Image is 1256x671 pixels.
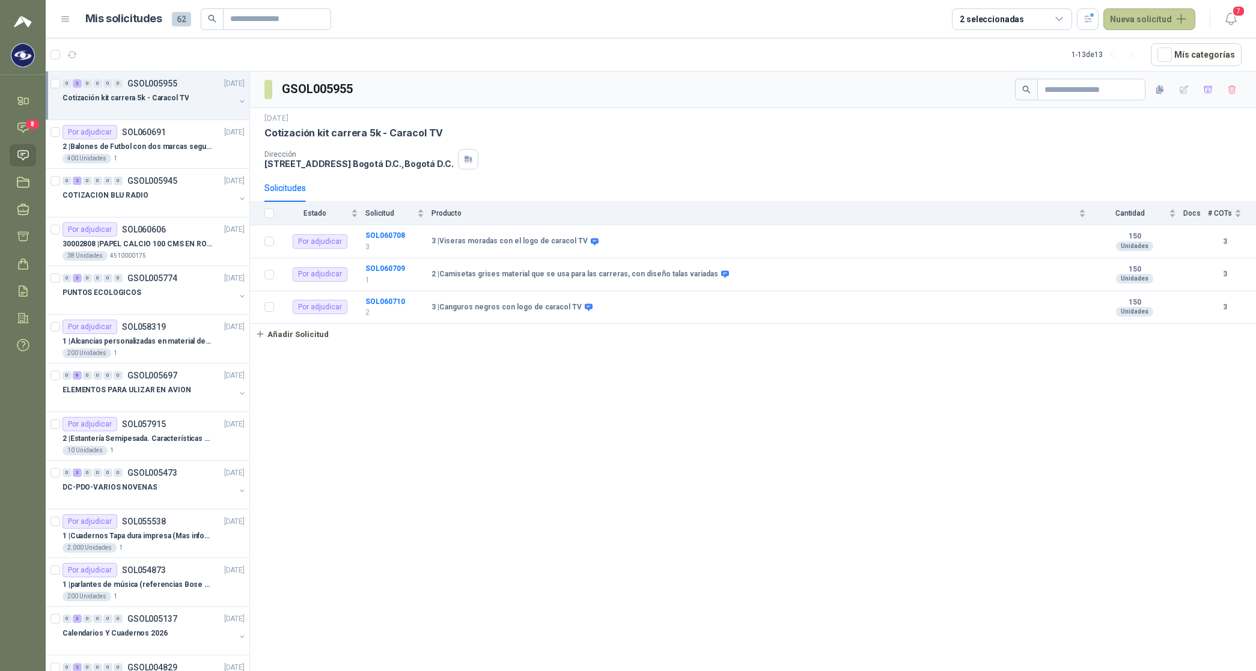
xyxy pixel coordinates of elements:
[14,14,32,29] img: Logo peakr
[83,274,92,282] div: 0
[1116,241,1153,251] div: Unidades
[365,209,415,217] span: Solicitud
[62,177,72,185] div: 0
[62,417,117,431] div: Por adjudicar
[73,79,82,88] div: 3
[62,466,247,504] a: 0 3 0 0 0 0 GSOL005473[DATE] DC-PDO-VARIOS NOVENAS
[62,174,247,212] a: 0 2 0 0 0 0 GSOL005945[DATE] COTIZACION BLU RADIO
[62,274,72,282] div: 0
[46,217,249,266] a: Por adjudicarSOL060606[DATE] 30002808 |PAPEL CALCIO 100 CMS EN ROLLO DE 100 GR38 Unidades4510000175
[224,273,245,284] p: [DATE]
[93,79,102,88] div: 0
[62,628,168,639] p: Calendarios Y Cuadernos 2026
[224,613,245,625] p: [DATE]
[46,315,249,363] a: Por adjudicarSOL058319[DATE] 1 |Alcancías personalizadas en material de cerámica (VER ADJUNTO)200...
[62,93,189,104] p: Cotización kit carrera 5k - Caracol TV
[114,615,123,623] div: 0
[250,324,334,344] button: Añadir Solicitud
[62,79,72,88] div: 0
[122,420,166,428] p: SOL057915
[127,177,177,185] p: GSOL005945
[281,209,349,217] span: Estado
[62,125,117,139] div: Por adjudicar
[224,565,245,576] p: [DATE]
[1022,85,1031,94] span: search
[1232,5,1245,17] span: 7
[264,150,453,159] p: Dirección
[83,177,92,185] div: 0
[224,78,245,90] p: [DATE]
[73,177,82,185] div: 2
[224,224,245,235] p: [DATE]
[62,190,148,201] p: COTIZACION BLU RADIO
[365,297,405,306] a: SOL060710
[365,231,405,240] b: SOL060708
[110,251,146,261] p: 4510000175
[62,433,212,445] p: 2 | Estantería Semipesada. Características en el adjunto
[365,307,424,318] p: 2
[1116,307,1153,317] div: Unidades
[224,516,245,527] p: [DATE]
[1208,269,1242,280] b: 3
[1116,274,1153,284] div: Unidades
[1208,236,1242,247] b: 3
[62,368,247,407] a: 0 6 0 0 0 0 GSOL005697[DATE] ELEMENTOS PARA ULIZAR EN AVION
[293,234,347,249] div: Por adjudicar
[224,419,245,430] p: [DATE]
[46,412,249,461] a: Por adjudicarSOL057915[DATE] 2 |Estantería Semipesada. Características en el adjunto10 Unidades1
[62,384,191,396] p: ELEMENTOS PARA ULIZAR EN AVION
[224,370,245,381] p: [DATE]
[250,324,1256,344] a: Añadir Solicitud
[46,120,249,169] a: Por adjudicarSOL060691[DATE] 2 |Balones de Futbol con dos marcas segun adjunto. Adjuntar cotizaci...
[1183,202,1208,225] th: Docs
[62,530,212,542] p: 1 | Cuadernos Tapa dura impresa (Mas informacion en el adjunto)
[62,251,108,261] div: 38 Unidades
[365,275,424,286] p: 1
[62,238,212,250] p: 30002808 | PAPEL CALCIO 100 CMS EN ROLLO DE 100 GR
[127,469,177,477] p: GSOL005473
[431,237,588,246] b: 3 | Viseras moradas con el logo de caracol TV
[83,79,92,88] div: 0
[365,264,405,273] a: SOL060709
[62,141,212,153] p: 2 | Balones de Futbol con dos marcas segun adjunto. Adjuntar cotizacion en su formato
[208,14,216,23] span: search
[431,209,1076,217] span: Producto
[103,274,112,282] div: 0
[62,271,247,309] a: 0 3 0 0 0 0 GSOL005774[DATE] PUNTOS ECOLOGICOS
[224,127,245,138] p: [DATE]
[114,177,123,185] div: 0
[114,469,123,477] div: 0
[62,615,72,623] div: 0
[960,13,1024,26] div: 2 seleccionadas
[264,113,288,124] p: [DATE]
[365,202,431,225] th: Solicitud
[62,222,117,237] div: Por adjudicar
[73,469,82,477] div: 3
[224,321,245,333] p: [DATE]
[114,79,123,88] div: 0
[431,202,1093,225] th: Producto
[114,348,117,358] p: 1
[1208,302,1242,313] b: 3
[93,274,102,282] div: 0
[1103,8,1195,30] button: Nueva solicitud
[73,371,82,380] div: 6
[293,267,347,282] div: Por adjudicar
[282,80,355,99] h3: GSOL005955
[46,509,249,558] a: Por adjudicarSOL055538[DATE] 1 |Cuadernos Tapa dura impresa (Mas informacion en el adjunto)2.000 ...
[62,320,117,334] div: Por adjudicar
[83,469,92,477] div: 0
[62,592,111,601] div: 200 Unidades
[224,467,245,479] p: [DATE]
[1072,45,1141,64] div: 1 - 13 de 13
[62,446,108,455] div: 10 Unidades
[122,517,166,526] p: SOL055538
[1093,298,1176,308] b: 150
[62,543,117,553] div: 2.000 Unidades
[83,615,92,623] div: 0
[103,177,112,185] div: 0
[93,615,102,623] div: 0
[103,615,112,623] div: 0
